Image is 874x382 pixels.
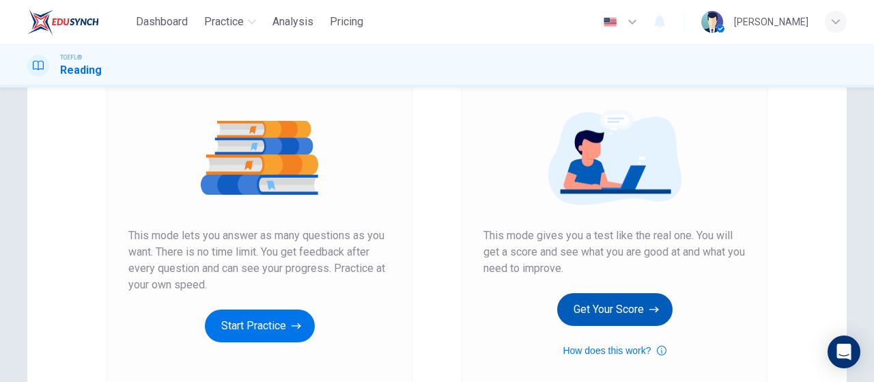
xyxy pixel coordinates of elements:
[27,8,130,36] a: EduSynch logo
[324,10,369,34] button: Pricing
[136,14,188,30] span: Dashboard
[828,336,860,368] div: Open Intercom Messenger
[27,8,99,36] img: EduSynch logo
[483,228,746,277] span: This mode gives you a test like the real one. You will get a score and see what you are good at a...
[330,14,363,30] span: Pricing
[267,10,319,34] button: Analysis
[734,14,808,30] div: [PERSON_NAME]
[272,14,313,30] span: Analysis
[557,293,673,326] button: Get Your Score
[563,342,666,359] button: How does this work?
[60,62,102,79] h1: Reading
[130,10,193,34] button: Dashboard
[602,17,619,27] img: en
[199,10,262,34] button: Practice
[205,310,315,342] button: Start Practice
[60,53,82,62] span: TOEFL®
[128,228,391,293] span: This mode lets you answer as many questions as you want. There is no time limit. You get feedback...
[701,11,723,33] img: Profile picture
[204,14,244,30] span: Practice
